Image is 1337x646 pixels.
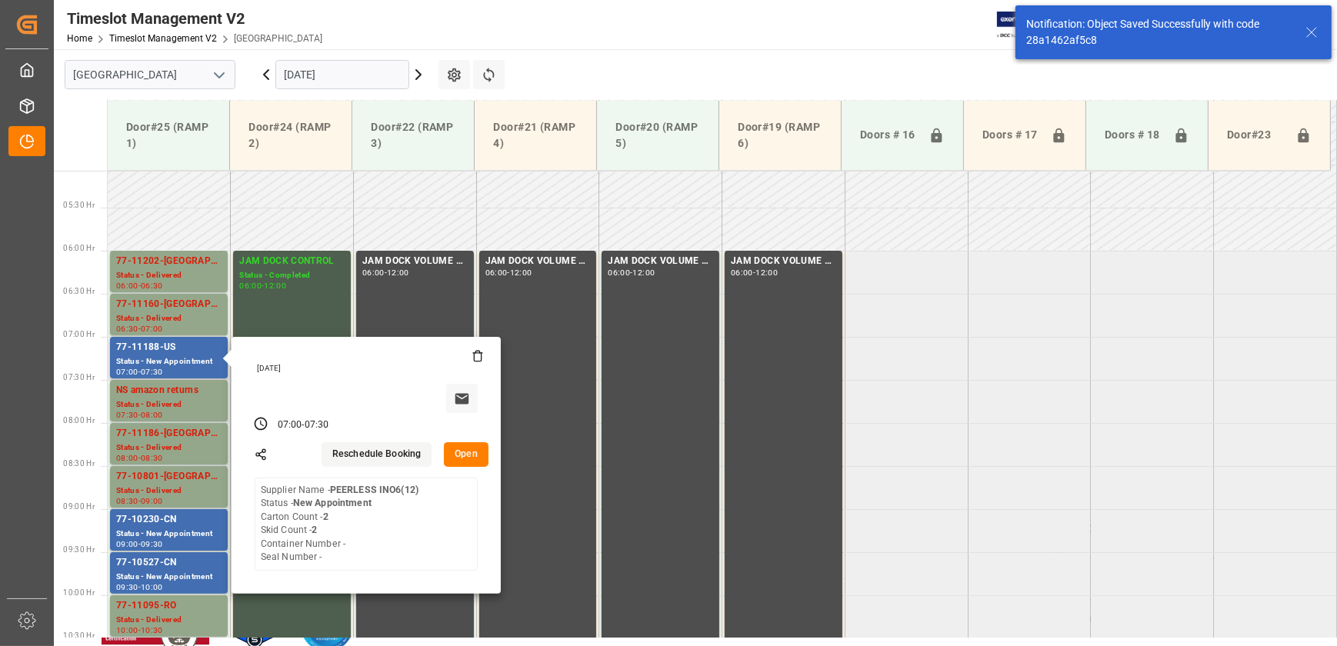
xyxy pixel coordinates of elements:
div: Status - Completed [239,269,345,282]
b: PEERLESS INO6(12) [330,484,418,495]
div: Status - Delivered [116,484,222,498]
div: 77-11202-[GEOGRAPHIC_DATA] [116,254,222,269]
span: 10:30 Hr [63,631,95,640]
span: 06:00 Hr [63,244,95,252]
button: Open [444,442,488,467]
div: JAM DOCK VOLUME CONTROL [731,254,836,269]
span: 09:00 Hr [63,502,95,511]
div: 77-11095-RO [116,598,222,614]
span: 07:30 Hr [63,373,95,381]
div: Door#19 (RAMP 6) [732,113,829,158]
div: 77-11188-US [116,340,222,355]
div: 09:00 [116,541,138,548]
div: 08:00 [116,455,138,461]
div: 07:00 [141,325,163,332]
div: - [507,269,509,276]
div: [DATE] [252,363,484,374]
div: 10:30 [141,627,163,634]
div: 06:00 [485,269,508,276]
input: Type to search/select [65,60,235,89]
div: JAM DOCK VOLUME CONTROL [362,254,468,269]
div: 12:00 [264,282,286,289]
div: - [138,584,141,591]
div: 10:00 [116,627,138,634]
b: 2 [323,511,328,522]
b: 2 [312,524,317,535]
div: 09:00 [141,498,163,504]
div: - [302,418,304,432]
div: - [138,541,141,548]
div: Doors # 18 [1099,121,1167,150]
div: - [630,269,632,276]
b: New Appointment [293,498,372,508]
div: 06:00 [362,269,385,276]
div: 06:00 [239,282,262,289]
div: 08:30 [116,498,138,504]
div: Supplier Name - Status - Carton Count - Skid Count - Container Number - Seal Number - [261,484,418,564]
span: 08:30 Hr [63,459,95,468]
div: 07:30 [116,411,138,418]
div: 10:00 [141,584,163,591]
div: Door#21 (RAMP 4) [487,113,584,158]
span: 10:00 Hr [63,588,95,597]
div: 77-10230-CN [116,512,222,528]
div: Door#23 [1221,121,1289,150]
div: 07:30 [305,418,329,432]
div: - [138,282,141,289]
div: Door#24 (RAMP 2) [242,113,339,158]
div: Door#22 (RAMP 3) [365,113,462,158]
span: 06:30 Hr [63,287,95,295]
div: Status - New Appointment [116,355,222,368]
div: - [753,269,755,276]
div: - [138,368,141,375]
div: - [385,269,387,276]
div: JAM DOCK VOLUME CONTROL [485,254,591,269]
div: 06:00 [608,269,630,276]
span: 08:00 Hr [63,416,95,425]
span: 09:30 Hr [63,545,95,554]
div: - [138,455,141,461]
div: 77-10801-[GEOGRAPHIC_DATA] [116,469,222,484]
div: Notification: Object Saved Successfully with code 28a1462af5c8 [1026,16,1291,48]
div: 08:30 [141,455,163,461]
div: - [138,325,141,332]
div: - [262,282,264,289]
div: Status - Delivered [116,398,222,411]
div: JAM DOCK VOLUME CONTROL [608,254,713,269]
div: - [138,498,141,504]
div: Status - Delivered [116,269,222,282]
a: Home [67,33,92,44]
div: Status - New Appointment [116,528,222,541]
div: 07:00 [116,368,138,375]
div: Doors # 16 [854,121,922,150]
div: 08:00 [141,411,163,418]
div: 12:00 [633,269,655,276]
div: 06:00 [116,282,138,289]
div: Status - Delivered [116,614,222,627]
div: 77-11160-[GEOGRAPHIC_DATA] [116,297,222,312]
div: - [138,411,141,418]
div: Doors # 17 [976,121,1045,150]
span: 07:00 Hr [63,330,95,338]
div: 09:30 [141,541,163,548]
div: 12:00 [387,269,409,276]
div: 12:00 [755,269,778,276]
div: 09:30 [116,584,138,591]
div: JAM DOCK CONTROL [239,254,345,269]
div: Door#20 (RAMP 5) [609,113,706,158]
div: Status - New Appointment [116,571,222,584]
div: 12:00 [510,269,532,276]
div: 06:00 [731,269,753,276]
input: DD.MM.YYYY [275,60,409,89]
div: 77-11186-[GEOGRAPHIC_DATA] [116,426,222,441]
img: Exertis%20JAM%20-%20Email%20Logo.jpg_1722504956.jpg [997,12,1050,38]
div: 77-10527-CN [116,555,222,571]
div: 06:30 [116,325,138,332]
button: Reschedule Booking [322,442,432,467]
div: 07:00 [278,418,302,432]
div: Timeslot Management V2 [67,7,322,30]
div: Status - Delivered [116,312,222,325]
div: 06:30 [141,282,163,289]
div: - [138,627,141,634]
span: 05:30 Hr [63,201,95,209]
